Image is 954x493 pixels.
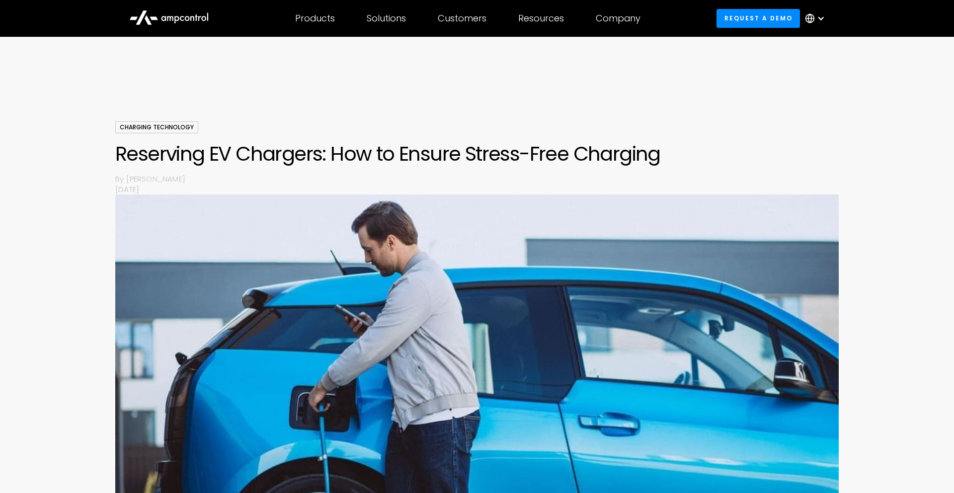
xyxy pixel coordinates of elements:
[367,13,406,24] div: Solutions
[596,13,640,24] div: Company
[115,142,839,166] h1: Reserving EV Chargers: How to Ensure Stress-Free Charging
[115,174,126,184] p: By
[295,13,335,24] div: Products
[716,9,800,27] a: Request a demo
[518,13,564,24] div: Resources
[126,174,839,184] p: [PERSON_NAME]
[438,13,486,24] div: Customers
[115,184,839,195] p: [DATE]
[115,121,198,133] div: Charging Technology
